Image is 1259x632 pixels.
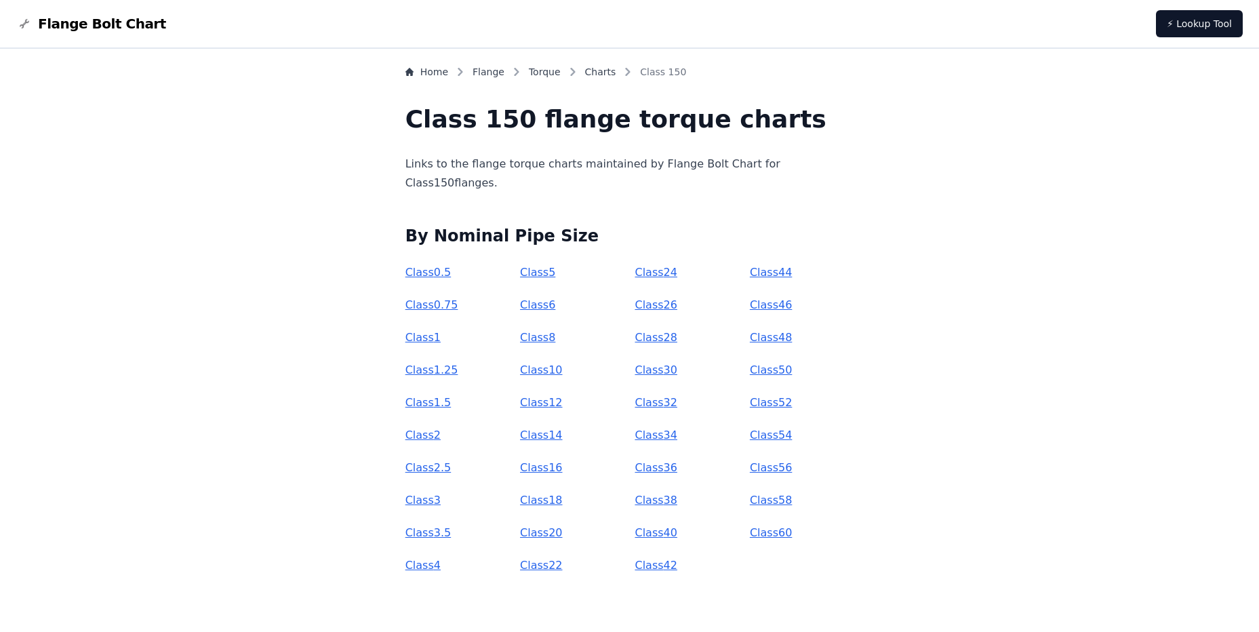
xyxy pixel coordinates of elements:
[750,331,792,344] a: Class48
[520,363,562,376] a: Class10
[405,559,441,572] a: Class4
[520,429,562,441] a: Class14
[405,65,448,79] a: Home
[635,331,677,344] a: Class28
[635,526,677,539] a: Class40
[750,363,792,376] a: Class50
[405,106,854,133] h1: Class 150 flange torque charts
[38,14,166,33] span: Flange Bolt Chart
[1156,10,1243,37] a: ⚡ Lookup Tool
[529,65,561,79] a: Torque
[520,559,562,572] a: Class22
[520,331,555,344] a: Class8
[750,494,792,507] a: Class58
[520,494,562,507] a: Class18
[16,14,166,33] a: Flange Bolt Chart LogoFlange Bolt Chart
[405,298,458,311] a: Class0.75
[405,526,452,539] a: Class3.5
[405,155,854,193] p: Links to the flange torque charts maintained by Flange Bolt Chart for Class 150 flanges.
[405,396,452,409] a: Class1.5
[405,266,452,279] a: Class0.5
[750,429,792,441] a: Class54
[640,65,686,79] span: Class 150
[635,559,677,572] a: Class42
[405,429,441,441] a: Class2
[635,298,677,311] a: Class26
[405,461,452,474] a: Class2.5
[635,266,677,279] a: Class24
[405,494,441,507] a: Class3
[635,396,677,409] a: Class32
[520,526,562,539] a: Class20
[520,266,555,279] a: Class5
[405,363,458,376] a: Class1.25
[16,16,33,32] img: Flange Bolt Chart Logo
[750,298,792,311] a: Class46
[750,266,792,279] a: Class44
[520,396,562,409] a: Class12
[635,494,677,507] a: Class38
[585,65,616,79] a: Charts
[520,461,562,474] a: Class16
[750,396,792,409] a: Class52
[405,225,854,247] h2: By Nominal Pipe Size
[405,65,854,84] nav: Breadcrumb
[635,429,677,441] a: Class34
[750,461,792,474] a: Class56
[635,363,677,376] a: Class30
[520,298,555,311] a: Class6
[750,526,792,539] a: Class60
[635,461,677,474] a: Class36
[473,65,504,79] a: Flange
[405,331,441,344] a: Class1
